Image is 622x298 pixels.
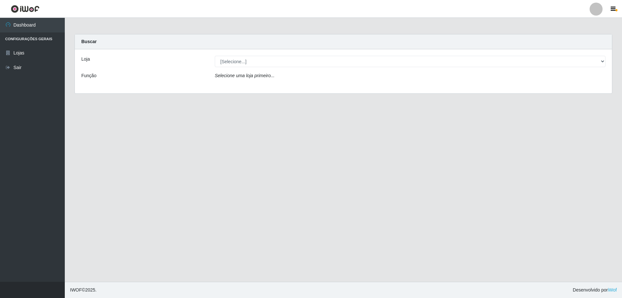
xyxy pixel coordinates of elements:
label: Loja [81,56,90,63]
span: Desenvolvido por [573,287,617,293]
span: IWOF [70,287,82,292]
img: CoreUI Logo [11,5,40,13]
i: Selecione uma loja primeiro... [215,73,274,78]
span: © 2025 . [70,287,97,293]
strong: Buscar [81,39,97,44]
a: iWof [608,287,617,292]
label: Função [81,72,97,79]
